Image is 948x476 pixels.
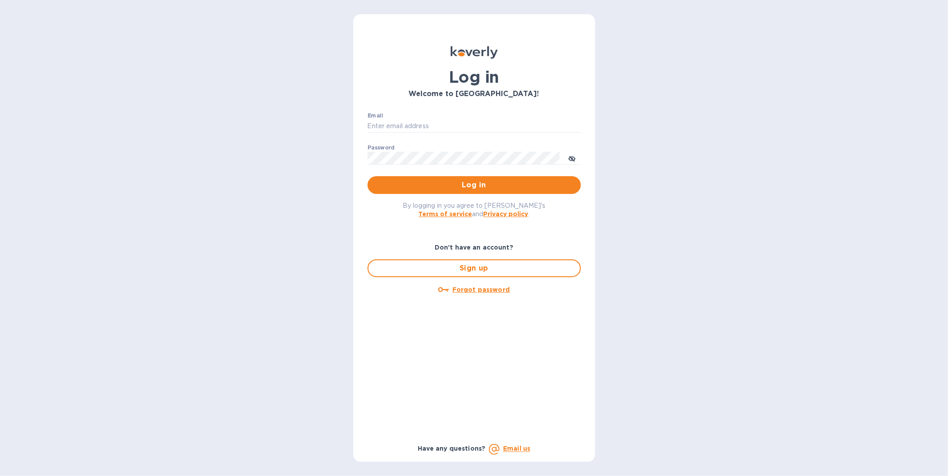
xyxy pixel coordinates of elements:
[376,263,573,274] span: Sign up
[403,202,545,218] span: By logging in you agree to [PERSON_NAME]'s and .
[368,113,383,118] label: Email
[435,244,513,251] b: Don't have an account?
[368,259,581,277] button: Sign up
[419,210,472,218] a: Terms of service
[368,176,581,194] button: Log in
[418,445,486,452] b: Have any questions?
[368,90,581,98] h3: Welcome to [GEOGRAPHIC_DATA]!
[452,286,510,293] u: Forgot password
[484,210,528,218] a: Privacy policy
[368,145,395,150] label: Password
[368,68,581,86] h1: Log in
[563,149,581,167] button: toggle password visibility
[503,445,530,452] a: Email us
[375,180,574,190] span: Log in
[451,46,498,59] img: Koverly
[368,120,581,133] input: Enter email address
